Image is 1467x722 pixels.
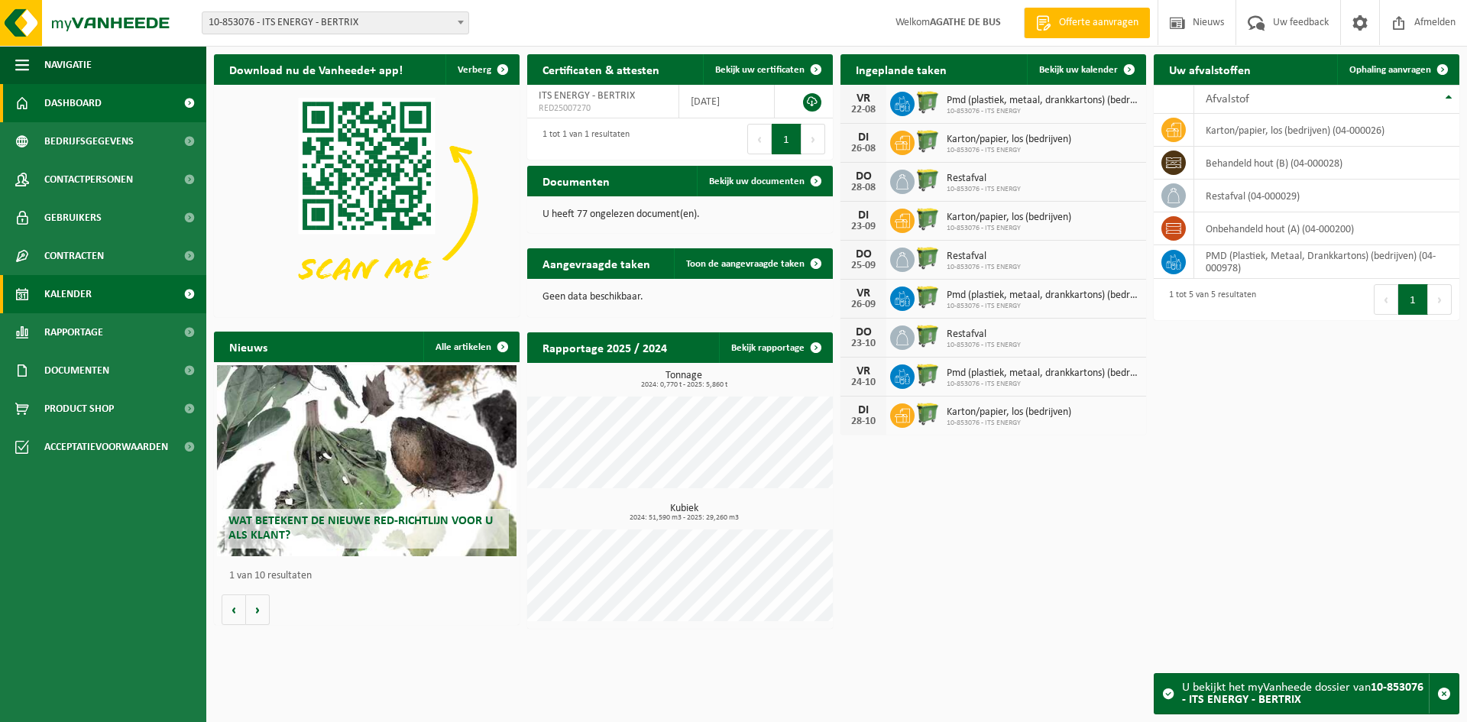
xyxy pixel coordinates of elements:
p: Geen data beschikbaar. [542,292,818,303]
img: WB-0770-HPE-GN-50 [915,245,941,271]
span: 10-853076 - ITS ENERGY [947,419,1071,428]
span: Wat betekent de nieuwe RED-richtlijn voor u als klant? [228,515,493,542]
img: WB-0770-HPE-GN-50 [915,89,941,115]
span: 2024: 51,590 m3 - 2025: 29,260 m3 [535,514,833,522]
span: Karton/papier, los (bedrijven) [947,134,1071,146]
h2: Rapportage 2025 / 2024 [527,332,682,362]
div: 24-10 [848,377,879,388]
span: Kalender [44,275,92,313]
h2: Certificaten & attesten [527,54,675,84]
span: Karton/papier, los (bedrijven) [947,406,1071,419]
button: Next [1428,284,1452,315]
a: Bekijk rapportage [719,332,831,363]
span: Acceptatievoorwaarden [44,428,168,466]
img: WB-0770-HPE-GN-50 [915,323,941,349]
a: Bekijk uw kalender [1027,54,1145,85]
img: WB-0770-HPE-GN-50 [915,401,941,427]
span: 10-853076 - ITS ENERGY [947,224,1071,233]
img: WB-0770-HPE-GN-50 [915,206,941,232]
td: PMD (Plastiek, Metaal, Drankkartons) (bedrijven) (04-000978) [1194,245,1459,279]
button: Next [802,124,825,154]
span: 10-853076 - ITS ENERGY [947,107,1138,116]
a: Bekijk uw documenten [697,166,831,196]
div: DO [848,170,879,183]
span: Contactpersonen [44,160,133,199]
div: 28-10 [848,416,879,427]
p: U heeft 77 ongelezen document(en). [542,209,818,220]
span: Verberg [458,65,491,75]
div: U bekijkt het myVanheede dossier van [1182,674,1429,714]
div: DI [848,404,879,416]
div: DI [848,209,879,222]
strong: 10-853076 - ITS ENERGY - BERTRIX [1182,682,1423,706]
span: Dashboard [44,84,102,122]
img: WB-0770-HPE-GN-50 [915,362,941,388]
span: Bekijk uw certificaten [715,65,805,75]
span: Navigatie [44,46,92,84]
div: VR [848,287,879,299]
div: 1 tot 1 van 1 resultaten [535,122,630,156]
span: Restafval [947,173,1021,185]
a: Toon de aangevraagde taken [674,248,831,279]
h3: Tonnage [535,371,833,389]
span: Gebruikers [44,199,102,237]
a: Offerte aanvragen [1024,8,1150,38]
strong: AGATHE DE BUS [930,17,1001,28]
a: Ophaling aanvragen [1337,54,1458,85]
img: Download de VHEPlus App [214,85,520,314]
div: 22-08 [848,105,879,115]
a: Alle artikelen [423,332,518,362]
h2: Documenten [527,166,625,196]
span: 10-853076 - ITS ENERGY [947,380,1138,389]
h2: Aangevraagde taken [527,248,665,278]
span: 2024: 0,770 t - 2025: 5,860 t [535,381,833,389]
span: 10-853076 - ITS ENERGY [947,302,1138,311]
span: 10-853076 - ITS ENERGY - BERTRIX [202,11,469,34]
span: 10-853076 - ITS ENERGY [947,185,1021,194]
div: 25-09 [848,261,879,271]
span: Toon de aangevraagde taken [686,259,805,269]
button: Previous [747,124,772,154]
span: 10-853076 - ITS ENERGY [947,263,1021,272]
button: 1 [772,124,802,154]
span: Ophaling aanvragen [1349,65,1431,75]
td: karton/papier, los (bedrijven) (04-000026) [1194,114,1459,147]
span: Offerte aanvragen [1055,15,1142,31]
h3: Kubiek [535,503,833,522]
div: VR [848,92,879,105]
div: 1 tot 5 van 5 resultaten [1161,283,1256,316]
img: WB-0770-HPE-GN-50 [915,167,941,193]
span: Contracten [44,237,104,275]
span: Restafval [947,329,1021,341]
td: [DATE] [679,85,774,118]
span: ITS ENERGY - BERTRIX [539,90,635,102]
span: RED25007270 [539,102,667,115]
p: 1 van 10 resultaten [229,571,512,581]
td: behandeld hout (B) (04-000028) [1194,147,1459,180]
span: Karton/papier, los (bedrijven) [947,212,1071,224]
span: Pmd (plastiek, metaal, drankkartons) (bedrijven) [947,95,1138,107]
span: Documenten [44,351,109,390]
span: Pmd (plastiek, metaal, drankkartons) (bedrijven) [947,367,1138,380]
span: Restafval [947,251,1021,263]
span: Afvalstof [1206,93,1249,105]
span: Bekijk uw kalender [1039,65,1118,75]
div: 26-08 [848,144,879,154]
div: DI [848,131,879,144]
button: Volgende [246,594,270,625]
span: Product Shop [44,390,114,428]
a: Wat betekent de nieuwe RED-richtlijn voor u als klant? [217,365,517,556]
td: restafval (04-000029) [1194,180,1459,212]
button: Previous [1374,284,1398,315]
span: 10-853076 - ITS ENERGY [947,341,1021,350]
h2: Nieuws [214,332,283,361]
button: Vorige [222,594,246,625]
div: 28-08 [848,183,879,193]
span: Bekijk uw documenten [709,176,805,186]
button: 1 [1398,284,1428,315]
span: 10-853076 - ITS ENERGY [947,146,1071,155]
span: Pmd (plastiek, metaal, drankkartons) (bedrijven) [947,290,1138,302]
span: Bedrijfsgegevens [44,122,134,160]
div: 23-09 [848,222,879,232]
td: onbehandeld hout (A) (04-000200) [1194,212,1459,245]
